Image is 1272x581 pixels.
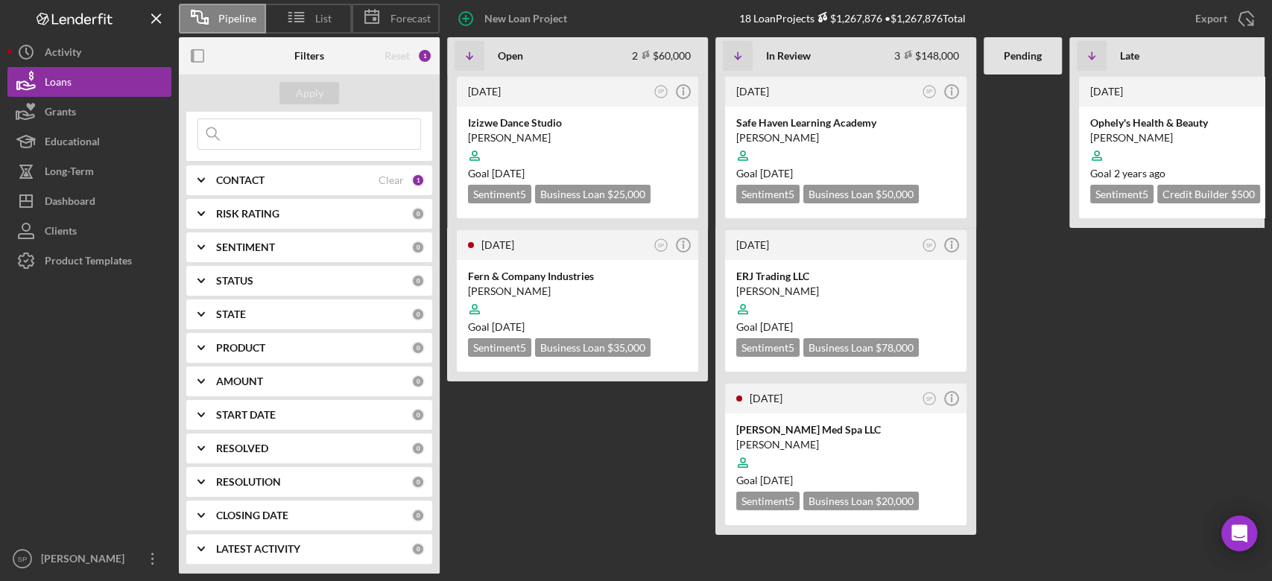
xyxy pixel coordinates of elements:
[455,74,700,220] a: [DATE]SPIzizwe Dance Studio[PERSON_NAME]Goal [DATE]Sentiment5Business Loan $25,000
[45,186,95,220] div: Dashboard
[484,4,567,34] div: New Loan Project
[736,269,955,284] div: ERJ Trading LLC
[216,241,275,253] b: SENTIMENT
[296,82,323,104] div: Apply
[739,12,966,25] div: 18 Loan Projects • $1,267,876 Total
[736,492,800,510] div: Sentiment 5
[492,320,525,333] time: 10/08/2025
[803,492,919,510] div: Business Loan
[876,495,914,507] span: $20,000
[7,216,171,246] button: Clients
[45,246,132,279] div: Product Templates
[803,338,919,357] div: Business Loan
[926,396,933,401] text: SP
[7,246,171,276] button: Product Templates
[723,74,969,220] a: [DATE]SPSafe Haven Learning Academy[PERSON_NAME]Goal [DATE]Sentiment5Business Loan $50,000
[468,284,687,299] div: [PERSON_NAME]
[379,174,404,186] div: Clear
[658,242,665,247] text: SP
[1180,4,1265,34] button: Export
[45,156,94,190] div: Long-Term
[736,284,955,299] div: [PERSON_NAME]
[736,185,800,203] div: Sentiment 5
[37,544,134,577] div: [PERSON_NAME]
[1221,515,1257,551] div: Open Intercom Messenger
[216,208,279,220] b: RISK RATING
[417,48,432,63] div: 1
[766,50,811,62] b: In Review
[390,13,431,25] span: Forecast
[468,185,531,203] div: Sentiment 5
[651,235,671,255] button: SP
[7,37,171,67] button: Activity
[803,185,919,203] div: Business Loan
[736,338,800,357] div: Sentiment 5
[760,474,793,486] time: 09/29/2025
[45,97,76,130] div: Grants
[216,174,265,186] b: CONTACT
[1114,167,1165,180] time: 11/16/2023
[723,381,969,527] a: [DATE]SP[PERSON_NAME] Med Spa LLC[PERSON_NAME]Goal [DATE]Sentiment5Business Loan $20,000
[218,13,256,25] span: Pipeline
[468,115,687,130] div: Izizwe Dance Studio
[468,338,531,357] div: Sentiment 5
[7,544,171,574] button: SP[PERSON_NAME]
[468,269,687,284] div: Fern & Company Industries
[1157,185,1260,203] div: Credit Builder
[45,216,77,250] div: Clients
[736,130,955,145] div: [PERSON_NAME]
[920,389,940,409] button: SP
[411,375,425,388] div: 0
[216,308,246,320] b: STATE
[411,174,425,187] div: 1
[468,320,525,333] span: Goal
[920,82,940,102] button: SP
[651,82,671,102] button: SP
[736,85,769,98] time: 2025-07-09 22:04
[920,235,940,255] button: SP
[45,37,81,71] div: Activity
[1004,50,1042,62] b: Pending
[216,442,268,454] b: RESOLVED
[1120,50,1139,62] b: Late
[7,127,171,156] button: Educational
[455,228,700,374] a: [DATE]SPFern & Company Industries[PERSON_NAME]Goal [DATE]Sentiment5Business Loan $35,000
[1090,167,1165,180] span: Goal
[736,238,769,251] time: 2025-07-02 14:31
[216,476,281,488] b: RESOLUTION
[279,82,339,104] button: Apply
[294,50,324,62] b: Filters
[45,127,100,160] div: Educational
[876,188,914,200] span: $50,000
[1090,85,1123,98] time: 2024-10-28 22:04
[411,442,425,455] div: 0
[411,341,425,355] div: 0
[498,50,523,62] b: Open
[216,509,288,521] b: CLOSING DATE
[535,338,651,357] div: Business Loan
[760,167,793,180] time: 09/30/2025
[1195,4,1227,34] div: Export
[7,67,171,97] button: Loans
[814,12,882,25] div: $1,267,876
[926,242,933,247] text: SP
[481,238,514,251] time: 2025-07-07 17:01
[7,186,171,216] button: Dashboard
[7,97,171,127] button: Grants
[736,167,793,180] span: Goal
[411,207,425,220] div: 0
[607,188,645,200] span: $25,000
[468,85,501,98] time: 2025-07-23 18:58
[1231,188,1255,200] span: $500
[750,392,782,404] time: 2025-06-20 14:32
[216,342,265,354] b: PRODUCT
[411,542,425,556] div: 0
[468,130,687,145] div: [PERSON_NAME]
[7,156,171,186] button: Long-Term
